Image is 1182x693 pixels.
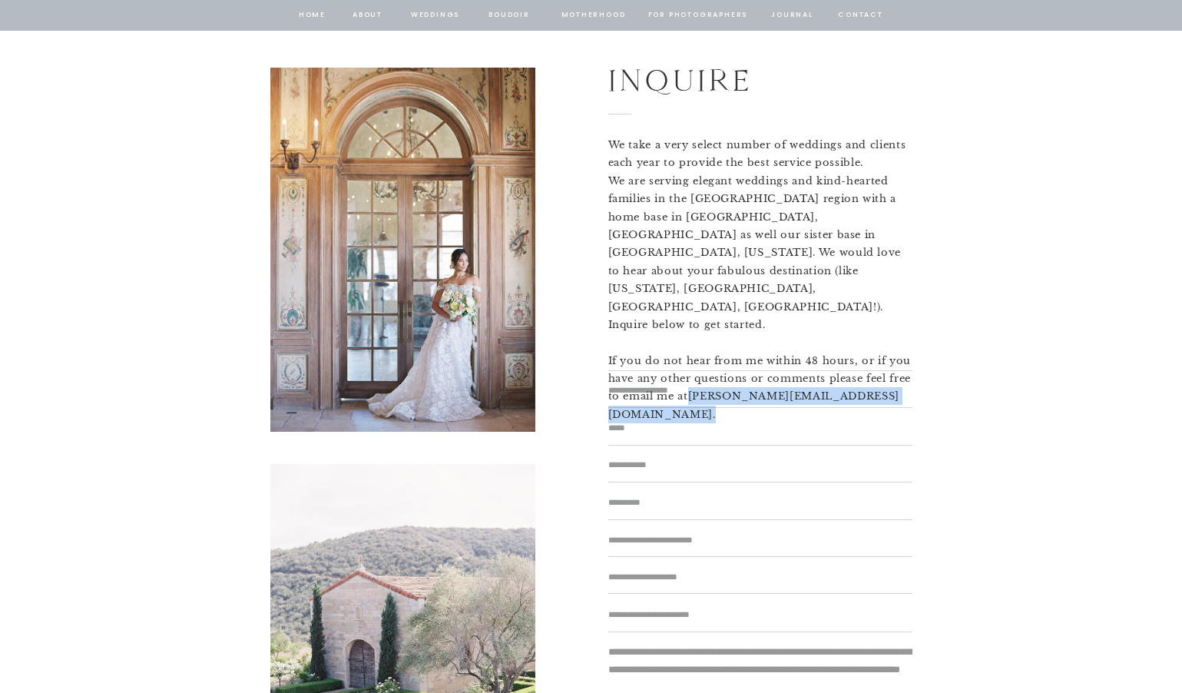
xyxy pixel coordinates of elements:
[298,8,327,22] a: home
[608,136,912,348] p: We take a very select number of weddings and clients each year to provide the best service possib...
[352,8,384,22] a: about
[836,8,886,22] a: contact
[769,8,816,22] a: journal
[608,56,861,101] h1: Inquire
[561,8,625,22] a: Motherhood
[409,8,462,22] a: Weddings
[488,8,531,22] a: BOUDOIR
[648,8,748,22] a: for photographers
